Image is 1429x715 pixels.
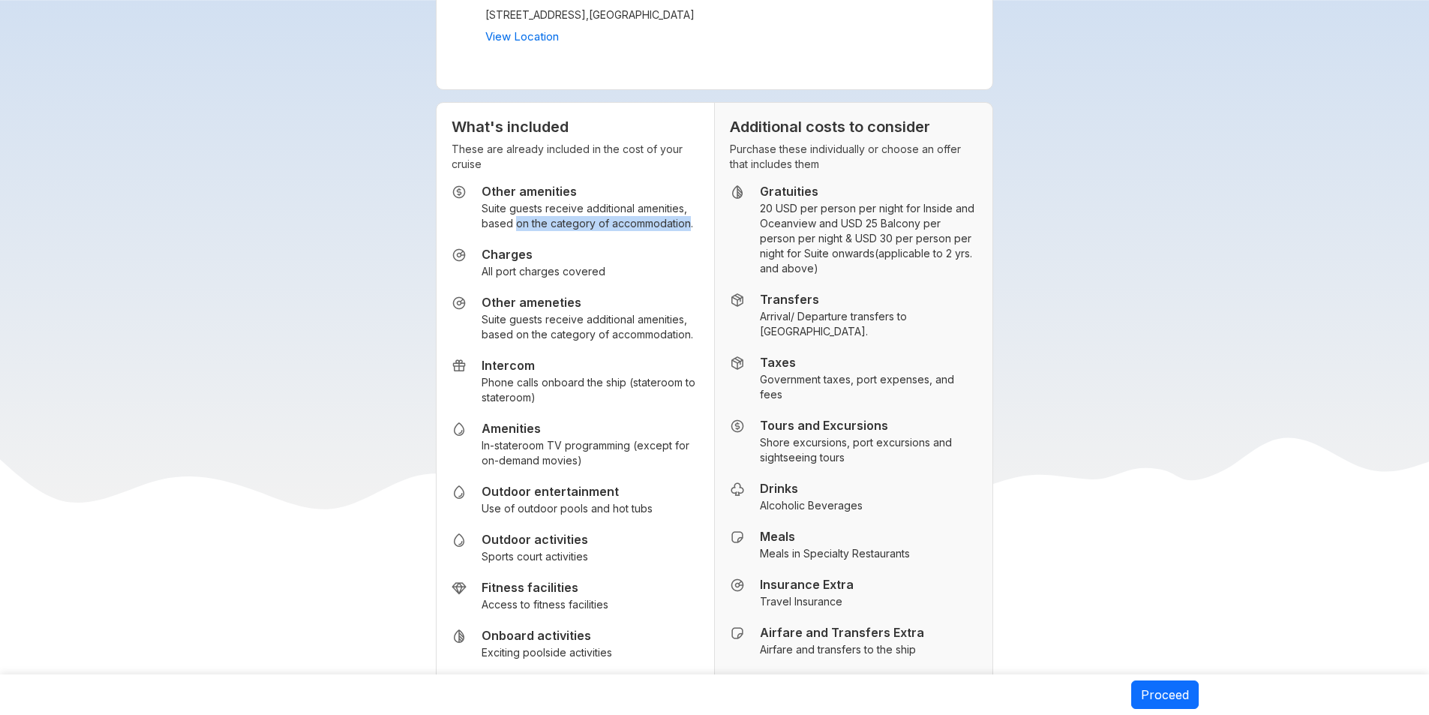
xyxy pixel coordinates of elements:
h5: Other ameneties [482,295,698,310]
small: Travel Insurance [760,594,854,609]
small: Meals in Specialty Restaurants [760,546,910,561]
small: Arrival/ Departure transfers to [GEOGRAPHIC_DATA]. [760,309,977,339]
small: Use of outdoor pools and hot tubs [482,501,653,516]
h5: Gratuities [760,184,977,199]
small: Exciting poolside activities [482,645,612,660]
img: Inclusion Icon [452,296,467,311]
small: 20 USD per person per night for Inside and Oceanview and USD 25 Balcony per person per night & US... [760,201,977,276]
h5: Outdoor entertainment [482,484,653,499]
img: Inclusion Icon [730,185,745,200]
h3: Additional costs to consider [730,118,977,136]
img: Inclusion Icon [730,626,745,641]
h5: Airfare and Transfers Extra [760,625,924,640]
small: Phone calls onboard the ship (stateroom to stateroom) [482,375,698,405]
h5: Meals [760,529,910,544]
img: Inclusion Icon [452,629,467,644]
img: Inclusion Icon [730,578,745,593]
h5: Tours and Excursions [760,418,977,433]
p: Purchase these individually or choose an offer that includes them [730,142,977,172]
h5: Amenities [482,421,698,436]
h3: What's included [452,118,698,136]
small: Sports court activities [482,549,588,564]
img: Inclusion Icon [730,482,745,497]
img: Inclusion Icon [452,359,467,374]
small: Alcoholic Beverages [760,498,863,513]
small: Government taxes, port expenses, and fees [760,372,977,402]
h5: Drinks [760,481,863,496]
h5: Outdoor activities [482,532,588,547]
button: Proceed [1131,680,1199,709]
small: Suite guests receive additional amenities, based on the category of accommodation. [482,201,698,231]
h5: Onboard activities [482,628,612,643]
img: Inclusion Icon [452,422,467,437]
h5: Taxes [760,355,977,370]
small: In-stateroom TV programming (except for on-demand movies) [482,438,698,468]
img: Inclusion Icon [452,185,467,200]
h5: Fitness facilities [482,580,608,595]
img: Inclusion Icon [730,530,745,545]
small: All port charges covered [482,264,605,279]
h5: Other amenities [482,184,698,199]
img: Inclusion Icon [730,356,745,371]
h5: Intercom [482,358,698,373]
h5: Transfers [760,292,977,307]
img: Inclusion Icon [730,419,745,434]
img: Inclusion Icon [452,248,467,263]
h5: Insurance Extra [760,577,854,592]
small: Shore excursions, port excursions and sightseeing tours [760,435,977,465]
a: View Location [485,29,559,44]
small: Airfare and transfers to the ship [760,642,924,657]
small: Suite guests receive additional amenities, based on the category of accommodation. [482,312,698,342]
img: Inclusion Icon [452,533,467,548]
img: Inclusion Icon [452,581,467,596]
p: These are already included in the cost of your cruise [452,142,698,172]
h5: Charges [482,247,605,262]
small: Access to fitness facilities [482,597,608,612]
img: Inclusion Icon [730,293,745,308]
span: [STREET_ADDRESS] , [GEOGRAPHIC_DATA] [485,8,705,21]
img: Inclusion Icon [452,485,467,500]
